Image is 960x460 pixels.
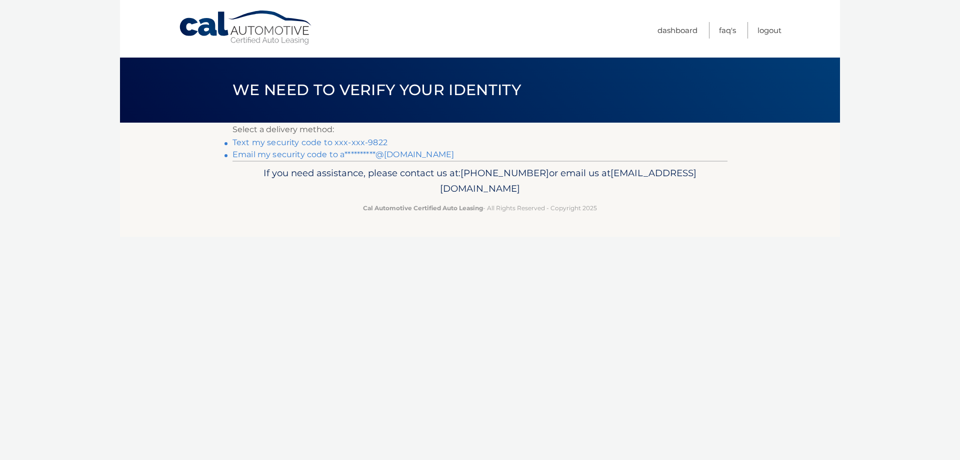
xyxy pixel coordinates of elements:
a: Cal Automotive [178,10,313,46]
a: Email my security code to a**********@[DOMAIN_NAME] [232,150,454,159]
a: Logout [757,22,781,39]
p: Select a delivery method: [232,123,727,137]
strong: Cal Automotive Certified Auto Leasing [363,204,483,212]
p: - All Rights Reserved - Copyright 2025 [239,203,721,213]
a: FAQ's [719,22,736,39]
span: We need to verify your identity [232,81,521,99]
a: Dashboard [657,22,697,39]
a: Text my security code to xxx-xxx-9822 [232,138,387,147]
span: [PHONE_NUMBER] [460,167,549,179]
p: If you need assistance, please contact us at: or email us at [239,165,721,197]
